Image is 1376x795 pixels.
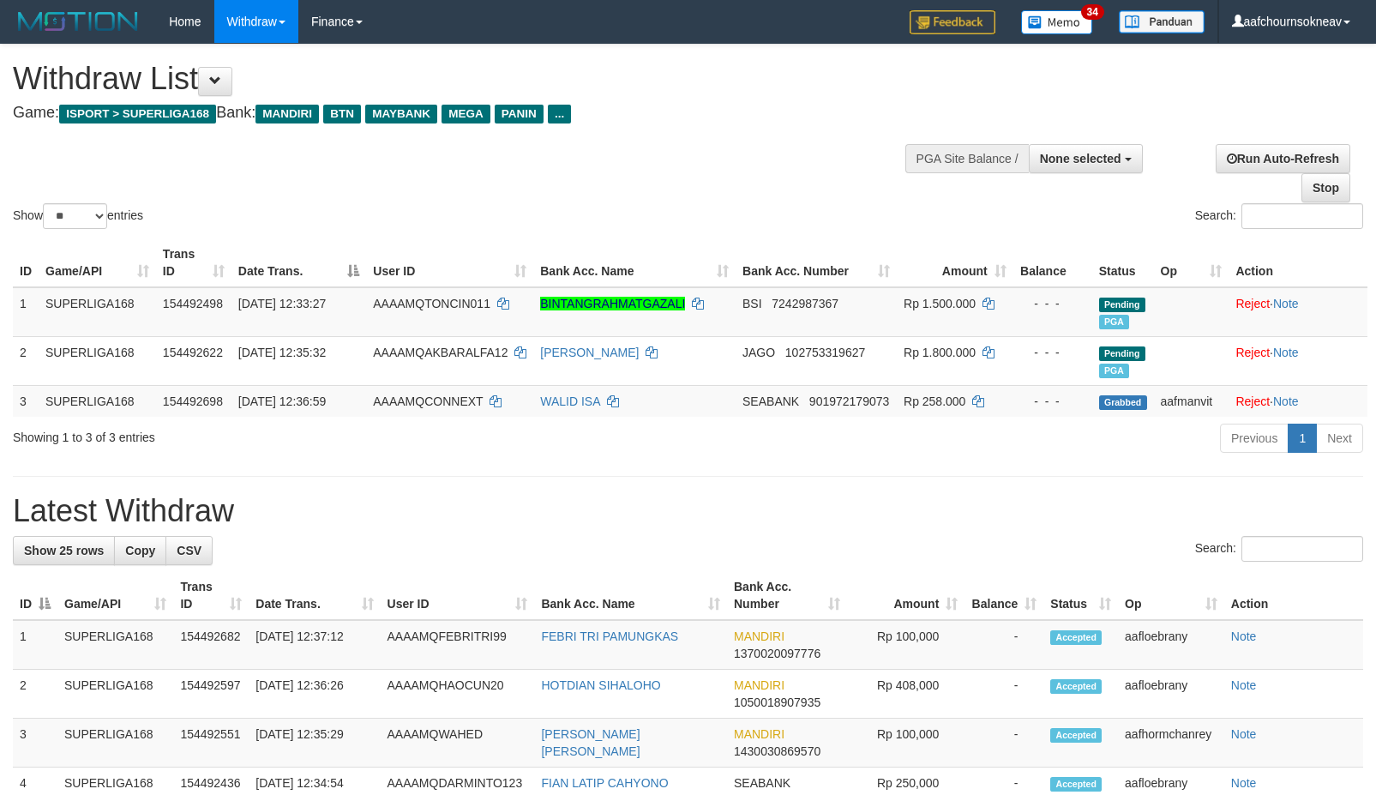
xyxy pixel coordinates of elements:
th: Game/API: activate to sort column ascending [39,238,156,287]
th: Trans ID: activate to sort column ascending [156,238,231,287]
a: Note [1231,727,1257,741]
span: JAGO [742,346,775,359]
td: AAAAMQHAOCUN20 [381,670,535,719]
a: Copy [114,536,166,565]
td: 1 [13,287,39,337]
th: Status: activate to sort column ascending [1043,571,1118,620]
th: Action [1224,571,1363,620]
a: Reject [1235,297,1270,310]
th: Date Trans.: activate to sort column ascending [249,571,380,620]
span: Accepted [1050,728,1102,743]
span: CSV [177,544,201,557]
td: 2 [13,336,39,385]
td: Rp 100,000 [847,620,964,670]
a: FIAN LATIP CAHYONO [541,776,668,790]
td: [DATE] 12:37:12 [249,620,380,670]
span: Accepted [1050,777,1102,792]
th: Bank Acc. Name: activate to sort column ascending [534,571,727,620]
span: Pending [1099,298,1145,312]
td: 3 [13,719,57,768]
th: Amount: activate to sort column ascending [847,571,964,620]
th: User ID: activate to sort column ascending [366,238,533,287]
td: 154492597 [173,670,249,719]
td: SUPERLIGA168 [57,670,173,719]
img: MOTION_logo.png [13,9,143,34]
span: SEABANK [742,394,799,408]
span: MAYBANK [365,105,437,123]
td: aafloebrany [1118,670,1224,719]
span: BTN [323,105,361,123]
h1: Latest Withdraw [13,494,1363,528]
span: AAAAMQCONNEXT [373,394,483,408]
a: WALID ISA [540,394,600,408]
td: AAAAMQFEBRITRI99 [381,620,535,670]
td: aafloebrany [1118,620,1224,670]
td: SUPERLIGA168 [39,385,156,417]
span: Copy 1430030869570 to clipboard [734,744,820,758]
td: 1 [13,620,57,670]
td: 3 [13,385,39,417]
th: Balance [1013,238,1092,287]
th: Trans ID: activate to sort column ascending [173,571,249,620]
td: SUPERLIGA168 [39,287,156,337]
div: - - - [1020,393,1085,410]
a: Next [1316,424,1363,453]
span: Rp 258.000 [904,394,965,408]
div: PGA Site Balance / [905,144,1029,173]
td: Rp 408,000 [847,670,964,719]
td: · [1229,385,1367,417]
span: 154492622 [163,346,223,359]
a: Note [1231,776,1257,790]
h1: Withdraw List [13,62,900,96]
span: ISPORT > SUPERLIGA168 [59,105,216,123]
span: Marked by aafsoumeymey [1099,315,1129,329]
label: Search: [1195,536,1363,562]
span: None selected [1040,152,1121,166]
a: Stop [1301,173,1350,202]
td: 154492551 [173,719,249,768]
input: Search: [1241,536,1363,562]
a: [PERSON_NAME] [540,346,639,359]
span: Copy 901972179073 to clipboard [809,394,889,408]
th: Status [1092,238,1154,287]
td: [DATE] 12:35:29 [249,719,380,768]
span: Accepted [1050,679,1102,694]
td: aafhormchanrey [1118,719,1224,768]
span: MANDIRI [734,727,784,741]
td: · [1229,287,1367,337]
td: AAAAMQWAHED [381,719,535,768]
th: Bank Acc. Number: activate to sort column ascending [727,571,847,620]
a: CSV [165,536,213,565]
a: [PERSON_NAME] [PERSON_NAME] [541,727,640,758]
td: - [964,670,1043,719]
input: Search: [1241,203,1363,229]
th: Bank Acc. Number: activate to sort column ascending [736,238,897,287]
span: Pending [1099,346,1145,361]
a: Show 25 rows [13,536,115,565]
span: 154492698 [163,394,223,408]
a: Note [1273,346,1299,359]
div: - - - [1020,344,1085,361]
a: Note [1273,297,1299,310]
img: Feedback.jpg [910,10,995,34]
label: Show entries [13,203,143,229]
span: PANIN [495,105,544,123]
td: aafmanvit [1154,385,1229,417]
th: ID: activate to sort column descending [13,571,57,620]
td: SUPERLIGA168 [39,336,156,385]
span: [DATE] 12:36:59 [238,394,326,408]
th: User ID: activate to sort column ascending [381,571,535,620]
div: - - - [1020,295,1085,312]
span: MANDIRI [255,105,319,123]
button: None selected [1029,144,1143,173]
span: SEABANK [734,776,790,790]
span: AAAAMQTONCIN011 [373,297,490,310]
img: panduan.png [1119,10,1205,33]
td: 2 [13,670,57,719]
span: AAAAMQAKBARALFA12 [373,346,508,359]
td: - [964,620,1043,670]
td: SUPERLIGA168 [57,719,173,768]
td: 154492682 [173,620,249,670]
td: · [1229,336,1367,385]
h4: Game: Bank: [13,105,900,122]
